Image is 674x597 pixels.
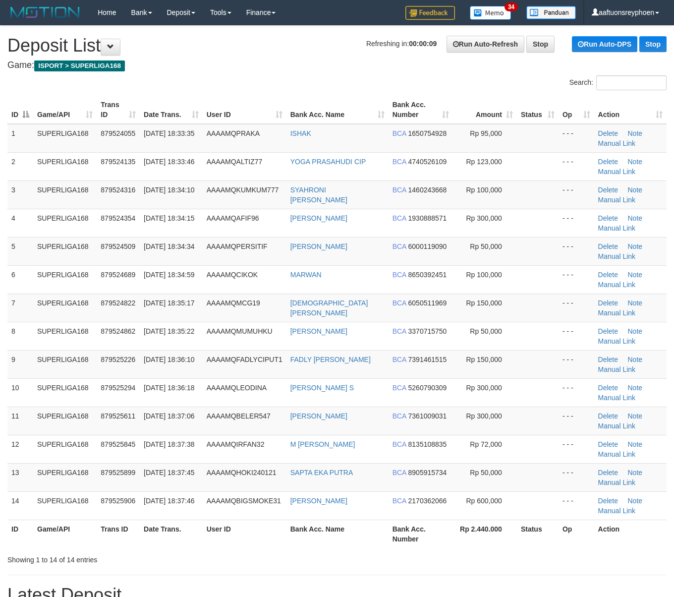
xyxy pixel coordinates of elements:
a: Delete [598,497,618,505]
strong: 00:00:09 [409,40,437,48]
span: 879525226 [101,356,135,363]
a: Note [628,158,643,166]
a: Manual Link [598,394,636,402]
a: Note [628,356,643,363]
span: 879524822 [101,299,135,307]
span: AAAAMQKUMKUM777 [207,186,279,194]
a: [DEMOGRAPHIC_DATA][PERSON_NAME] [290,299,368,317]
td: 14 [7,491,33,520]
span: Copy 7391461515 to clipboard [408,356,447,363]
td: - - - [559,350,594,378]
th: User ID: activate to sort column ascending [203,96,286,124]
a: Run Auto-DPS [572,36,637,52]
a: [PERSON_NAME] [290,214,347,222]
span: BCA [393,158,406,166]
a: [PERSON_NAME] [290,497,347,505]
a: MARWAN [290,271,322,279]
span: [DATE] 18:34:34 [144,242,194,250]
span: [DATE] 18:37:46 [144,497,194,505]
span: Rp 100,000 [466,186,502,194]
td: 10 [7,378,33,407]
a: Delete [598,186,618,194]
a: Note [628,469,643,477]
span: Rp 50,000 [470,327,502,335]
td: - - - [559,378,594,407]
td: 1 [7,124,33,153]
span: 879524316 [101,186,135,194]
th: Status: activate to sort column ascending [517,96,559,124]
span: Copy 8905915734 to clipboard [408,469,447,477]
span: BCA [393,271,406,279]
span: [DATE] 18:33:46 [144,158,194,166]
span: Copy 6000119090 to clipboard [408,242,447,250]
span: AAAAMQFADLYCIPUT1 [207,356,282,363]
a: YOGA PRASAHUDI CIP [290,158,366,166]
a: Manual Link [598,309,636,317]
span: ISPORT > SUPERLIGA168 [34,60,125,71]
span: [DATE] 18:34:59 [144,271,194,279]
span: BCA [393,129,406,137]
td: SUPERLIGA168 [33,294,97,322]
span: [DATE] 18:35:22 [144,327,194,335]
a: Note [628,299,643,307]
th: User ID [203,520,286,548]
span: BCA [393,327,406,335]
a: SAPTA EKA PUTRA [290,469,353,477]
a: Delete [598,214,618,222]
span: BCA [393,440,406,448]
span: 879525906 [101,497,135,505]
span: Copy 3370715750 to clipboard [408,327,447,335]
span: BCA [393,214,406,222]
a: Delete [598,384,618,392]
span: Copy 1930888571 to clipboard [408,214,447,222]
a: Manual Link [598,478,636,486]
a: FADLY [PERSON_NAME] [290,356,371,363]
a: Manual Link [598,281,636,289]
a: Delete [598,242,618,250]
a: Manual Link [598,365,636,373]
span: 879525899 [101,469,135,477]
a: Note [628,129,643,137]
span: Rp 50,000 [470,242,502,250]
td: SUPERLIGA168 [33,350,97,378]
a: Delete [598,271,618,279]
span: Copy 8135108835 to clipboard [408,440,447,448]
a: Manual Link [598,139,636,147]
a: Manual Link [598,252,636,260]
th: Rp 2.440.000 [453,520,517,548]
a: Delete [598,129,618,137]
th: Game/API: activate to sort column ascending [33,96,97,124]
span: [DATE] 18:37:38 [144,440,194,448]
span: AAAAMQIRFAN32 [207,440,265,448]
a: [PERSON_NAME] [290,242,347,250]
td: 3 [7,180,33,209]
td: 9 [7,350,33,378]
span: 879525294 [101,384,135,392]
td: SUPERLIGA168 [33,322,97,350]
span: AAAAMQMUMUHKU [207,327,273,335]
span: AAAAMQHOKI240121 [207,469,277,477]
a: Note [628,271,643,279]
th: Trans ID [97,520,140,548]
td: 5 [7,237,33,265]
span: 879525611 [101,412,135,420]
a: Delete [598,299,618,307]
a: Note [628,412,643,420]
a: [PERSON_NAME] [290,327,347,335]
th: Op: activate to sort column ascending [559,96,594,124]
td: 12 [7,435,33,463]
a: Delete [598,469,618,477]
a: Note [628,440,643,448]
span: [DATE] 18:37:45 [144,469,194,477]
span: Rp 300,000 [466,214,502,222]
span: 879524135 [101,158,135,166]
td: - - - [559,180,594,209]
span: Rp 123,000 [466,158,502,166]
td: - - - [559,322,594,350]
a: Note [628,384,643,392]
td: 13 [7,463,33,491]
span: [DATE] 18:33:35 [144,129,194,137]
span: 879524354 [101,214,135,222]
span: BCA [393,299,406,307]
a: [PERSON_NAME] [290,412,347,420]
